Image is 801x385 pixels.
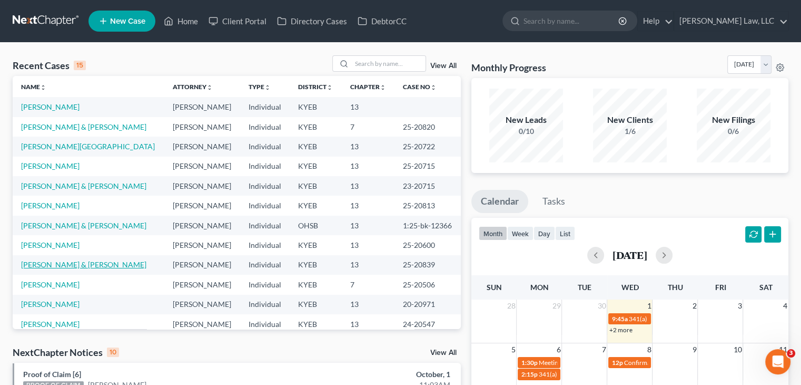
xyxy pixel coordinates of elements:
input: Search by name... [352,56,426,71]
a: Client Portal [203,12,272,31]
td: [PERSON_NAME] [164,255,240,275]
td: Individual [240,157,290,176]
span: 1:30p [521,359,537,367]
div: New Filings [697,114,770,126]
a: [PERSON_NAME][GEOGRAPHIC_DATA] [21,142,155,151]
td: [PERSON_NAME] [164,157,240,176]
td: 13 [342,295,395,314]
a: [PERSON_NAME] & [PERSON_NAME] [21,260,146,269]
span: 1 [646,300,652,312]
span: Tue [578,283,591,292]
td: KYEB [290,275,342,294]
td: [PERSON_NAME] [164,196,240,215]
span: 4 [782,300,788,312]
i: unfold_more [430,84,437,91]
td: KYEB [290,117,342,137]
a: Directory Cases [272,12,352,31]
td: 13 [342,216,395,235]
td: Individual [240,176,290,196]
td: 23-20715 [394,176,461,196]
h3: Monthly Progress [471,61,546,74]
div: New Clients [593,114,667,126]
i: unfold_more [264,84,270,91]
td: Individual [240,235,290,255]
div: 0/10 [489,126,563,137]
td: Individual [240,275,290,294]
td: 13 [342,314,395,334]
span: Sat [759,283,772,292]
i: unfold_more [40,84,46,91]
td: [PERSON_NAME] [164,216,240,235]
td: KYEB [290,196,342,215]
a: Calendar [471,190,528,213]
td: [PERSON_NAME] [164,176,240,196]
td: 7 [342,117,395,137]
div: New Leads [489,114,563,126]
span: 3 [736,300,743,312]
td: 13 [342,157,395,176]
span: Meeting of Creditors for [PERSON_NAME] & [PERSON_NAME] [538,359,711,367]
div: 1/6 [593,126,667,137]
td: 7 [342,275,395,294]
h2: [DATE] [612,249,647,261]
td: 25-20506 [394,275,461,294]
td: Individual [240,97,290,117]
td: 13 [342,137,395,156]
span: 29 [551,300,561,312]
iframe: Intercom live chat [765,349,790,374]
span: 7 [600,343,607,356]
td: 13 [342,255,395,275]
td: Individual [240,117,290,137]
input: Search by name... [523,11,620,31]
button: day [533,226,555,240]
a: [PERSON_NAME] [21,320,80,329]
td: 13 [342,196,395,215]
span: 341(a) meeting for [PERSON_NAME] [628,315,730,323]
td: KYEB [290,235,342,255]
a: [PERSON_NAME] & [PERSON_NAME] [21,181,146,190]
span: 9 [691,343,697,356]
a: [PERSON_NAME] & [PERSON_NAME] [21,122,146,131]
span: 12p [611,359,622,367]
td: [PERSON_NAME] [164,97,240,117]
span: 9:45a [611,315,627,323]
i: unfold_more [380,84,386,91]
td: KYEB [290,295,342,314]
span: 10 [732,343,743,356]
span: 6 [555,343,561,356]
td: KYEB [290,137,342,156]
td: 25-20839 [394,255,461,275]
span: 30 [596,300,607,312]
a: DebtorCC [352,12,412,31]
td: 1:25-bk-12366 [394,216,461,235]
a: [PERSON_NAME] & [PERSON_NAME] [21,221,146,230]
div: 0/6 [697,126,770,137]
span: 11 [778,343,788,356]
span: 3 [787,349,795,358]
div: October, 1 [315,369,450,380]
td: KYEB [290,255,342,275]
i: unfold_more [206,84,213,91]
td: 25-20820 [394,117,461,137]
a: [PERSON_NAME] [21,280,80,289]
td: KYEB [290,157,342,176]
td: [PERSON_NAME] [164,235,240,255]
td: KYEB [290,314,342,334]
td: 25-20600 [394,235,461,255]
a: Chapterunfold_more [350,83,386,91]
a: View All [430,349,457,357]
span: Fri [715,283,726,292]
td: Individual [240,137,290,156]
button: month [479,226,507,240]
a: Typeunfold_more [248,83,270,91]
a: Tasks [533,190,575,213]
td: 25-20813 [394,196,461,215]
span: Confirmation hearing for [PERSON_NAME] & [PERSON_NAME] [624,359,799,367]
td: KYEB [290,176,342,196]
span: 28 [506,300,516,312]
span: 8 [646,343,652,356]
button: week [507,226,533,240]
td: OHSB [290,216,342,235]
td: 25-20715 [394,157,461,176]
span: Thu [667,283,683,292]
